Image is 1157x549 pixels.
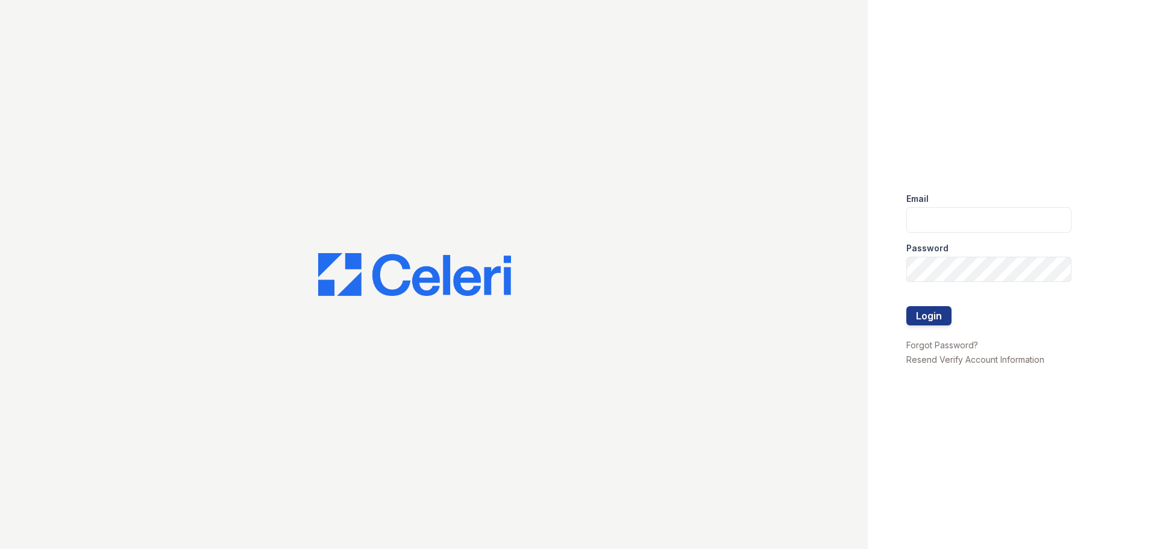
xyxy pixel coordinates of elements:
[906,354,1044,365] a: Resend Verify Account Information
[318,253,511,296] img: CE_Logo_Blue-a8612792a0a2168367f1c8372b55b34899dd931a85d93a1a3d3e32e68fde9ad4.png
[906,242,948,254] label: Password
[906,340,978,350] a: Forgot Password?
[906,306,952,325] button: Login
[906,193,929,205] label: Email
